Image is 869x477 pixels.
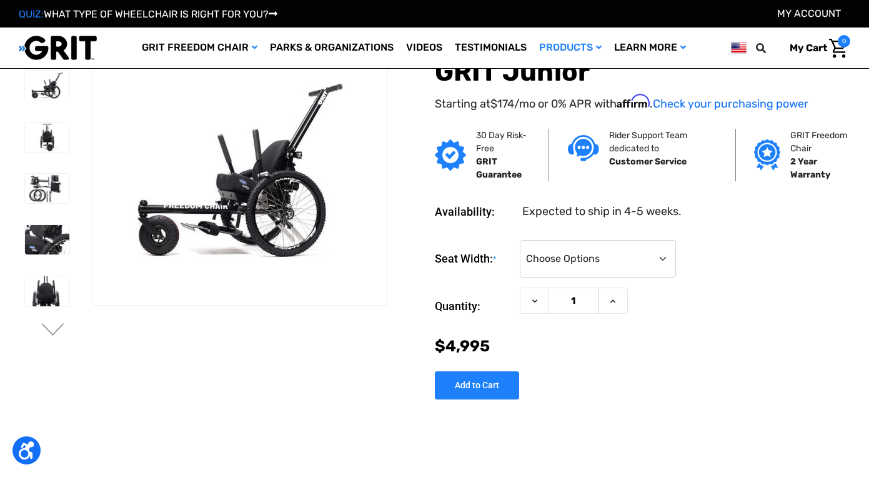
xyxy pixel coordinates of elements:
[25,71,69,101] img: GRIT Junior: GRIT Freedom Chair all terrain wheelchair engineered specifically for kids
[780,35,850,61] a: Cart with 0 items
[731,40,747,56] img: us.png
[136,28,264,68] a: GRIT Freedom Chair
[490,97,514,111] span: $174
[93,76,387,273] img: GRIT Junior: GRIT Freedom Chair all terrain wheelchair engineered specifically for kids
[617,94,650,108] span: Affirm
[449,28,533,68] a: Testimonials
[264,28,400,68] a: Parks & Organizations
[829,39,847,58] img: Cart
[25,123,69,152] img: GRIT Junior: front view of kid-sized model of GRIT Freedom Chair all terrain wheelchair
[790,156,830,180] strong: 2 Year Warranty
[19,8,277,20] a: QUIZ:WHAT TYPE OF WHEELCHAIR IS RIGHT FOR YOU?
[754,139,780,171] img: Grit freedom
[653,97,808,111] a: Check your purchasing power - Learn more about Affirm Financing (opens in modal)
[435,371,519,399] input: Add to Cart
[435,139,466,171] img: GRIT Guarantee
[790,42,827,54] span: My Cart
[698,396,863,455] iframe: Tidio Chat
[476,129,530,155] p: 30 Day Risk-Free
[435,94,850,113] p: Starting at /mo or 0% APR with .
[25,225,69,254] img: GRIT Junior: close up of child-sized GRIT wheelchair with Invacare Matrx seat, levers, and wheels
[19,8,44,20] span: QUIZ:
[19,35,97,61] img: GRIT All-Terrain Wheelchair and Mobility Equipment
[533,28,608,68] a: Products
[435,240,514,278] label: Seat Width:
[522,203,682,220] dd: Expected to ship in 4-5 weeks.
[568,135,599,161] img: Customer service
[435,203,514,220] dt: Availability:
[609,129,716,155] p: Rider Support Team dedicated to
[435,56,850,88] h1: GRIT Junior
[40,323,66,338] button: Go to slide 2 of 3
[400,28,449,68] a: Videos
[435,337,490,355] span: $4,995
[25,174,69,203] img: GRIT Junior: disassembled child-specific GRIT Freedom Chair model with seatback, push handles, fo...
[762,35,780,61] input: Search
[838,35,850,48] span: 0
[790,129,855,155] p: GRIT Freedom Chair
[777,8,841,19] a: Account
[609,156,687,167] strong: Customer Service
[476,156,522,180] strong: GRIT Guarantee
[435,288,514,325] label: Quantity:
[25,276,69,306] img: GRIT Junior: close up front view of pediatric GRIT wheelchair with Invacare Matrx seat, levers, m...
[608,28,692,68] a: Learn More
